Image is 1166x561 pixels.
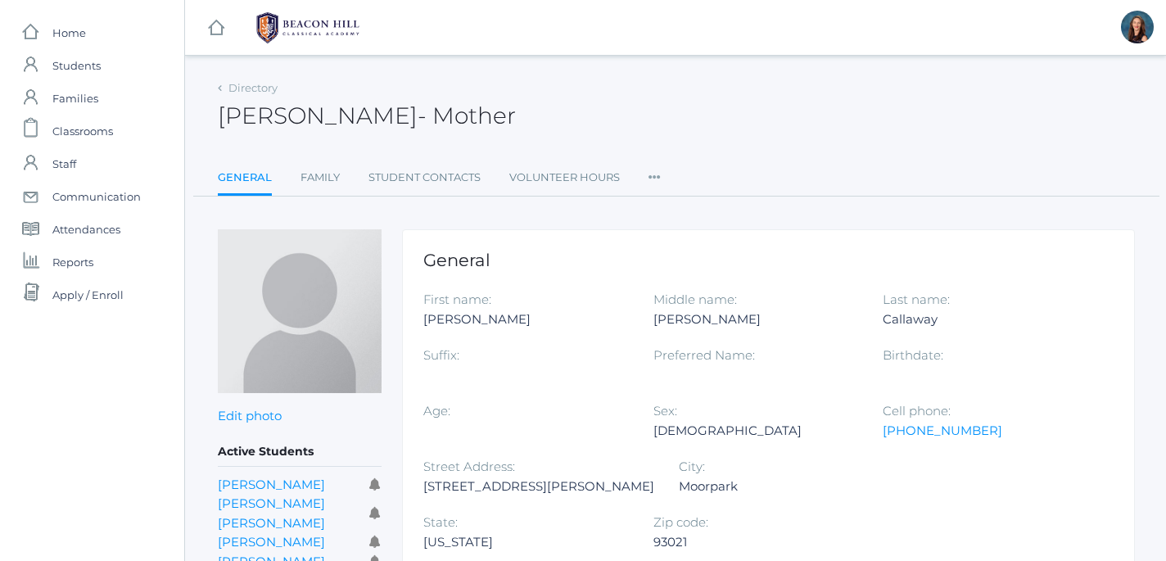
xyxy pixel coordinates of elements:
[653,310,859,329] div: [PERSON_NAME]
[218,229,382,393] img: Erin Callaway
[883,403,951,418] label: Cell phone:
[423,532,629,552] div: [US_STATE]
[52,278,124,311] span: Apply / Enroll
[218,534,325,550] a: [PERSON_NAME]
[883,310,1088,329] div: Callaway
[218,408,282,423] a: Edit photo
[369,478,382,491] i: Receives communications for this student
[883,423,1002,438] a: [PHONE_NUMBER]
[301,161,340,194] a: Family
[218,438,382,466] h5: Active Students
[218,477,325,492] a: [PERSON_NAME]
[653,532,859,552] div: 93021
[52,115,113,147] span: Classrooms
[423,310,629,329] div: [PERSON_NAME]
[369,507,382,519] i: Receives communications for this student
[679,459,705,474] label: City:
[653,514,708,530] label: Zip code:
[653,347,755,363] label: Preferred Name:
[218,103,516,129] h2: [PERSON_NAME]
[423,403,450,418] label: Age:
[509,161,620,194] a: Volunteer Hours
[52,16,86,49] span: Home
[653,421,859,441] div: [DEMOGRAPHIC_DATA]
[423,477,654,496] div: [STREET_ADDRESS][PERSON_NAME]
[653,292,737,307] label: Middle name:
[423,459,515,474] label: Street Address:
[52,180,141,213] span: Communication
[679,477,884,496] div: Moorpark
[52,82,98,115] span: Families
[246,7,369,48] img: BHCALogos-05-308ed15e86a5a0abce9b8dd61676a3503ac9727e845dece92d48e8588c001991.png
[883,292,950,307] label: Last name:
[423,347,459,363] label: Suffix:
[368,161,481,194] a: Student Contacts
[52,246,93,278] span: Reports
[369,536,382,548] i: Receives communications for this student
[218,495,325,531] a: [PERSON_NAME] [PERSON_NAME]
[883,347,943,363] label: Birthdate:
[423,514,458,530] label: State:
[423,251,1114,269] h1: General
[653,403,677,418] label: Sex:
[52,49,101,82] span: Students
[228,81,278,94] a: Directory
[1121,11,1154,43] div: Hilary Erickson
[418,102,516,129] span: - Mother
[52,213,120,246] span: Attendances
[52,147,76,180] span: Staff
[423,292,491,307] label: First name:
[218,161,272,197] a: General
